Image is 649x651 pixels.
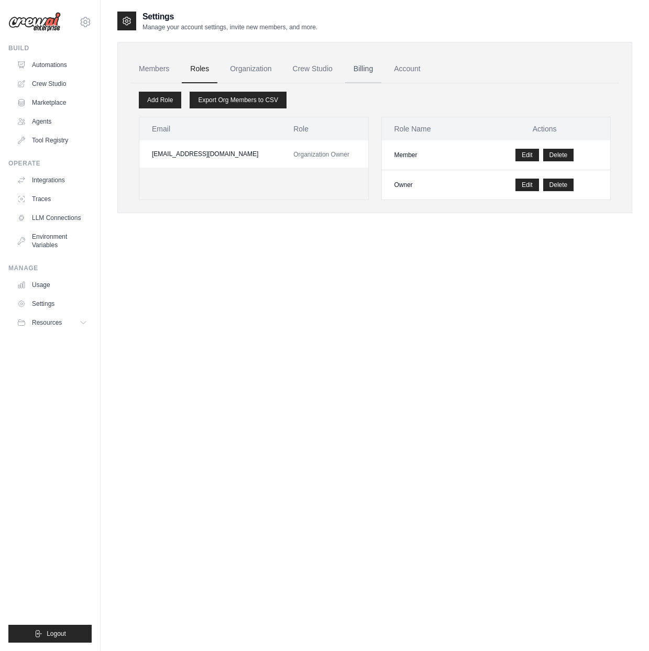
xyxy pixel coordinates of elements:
[8,12,61,32] img: Logo
[515,149,539,161] a: Edit
[8,625,92,643] button: Logout
[182,55,217,83] a: Roles
[139,140,281,168] td: [EMAIL_ADDRESS][DOMAIN_NAME]
[142,23,317,31] p: Manage your account settings, invite new members, and more.
[13,75,92,92] a: Crew Studio
[130,55,178,83] a: Members
[13,94,92,111] a: Marketplace
[293,151,349,158] span: Organization Owner
[382,117,479,140] th: Role Name
[139,92,181,108] a: Add Role
[13,132,92,149] a: Tool Registry
[13,113,92,130] a: Agents
[190,92,287,108] a: Export Org Members to CSV
[13,191,92,207] a: Traces
[139,117,281,140] th: Email
[382,170,479,200] td: Owner
[13,228,92,253] a: Environment Variables
[386,55,429,83] a: Account
[8,264,92,272] div: Manage
[479,117,610,140] th: Actions
[345,55,381,83] a: Billing
[13,209,92,226] a: LLM Connections
[382,140,479,170] td: Member
[284,55,341,83] a: Crew Studio
[13,295,92,312] a: Settings
[47,630,66,638] span: Logout
[281,117,368,140] th: Role
[8,159,92,168] div: Operate
[543,179,574,191] button: Delete
[13,172,92,189] a: Integrations
[13,314,92,331] button: Resources
[13,277,92,293] a: Usage
[13,57,92,73] a: Automations
[8,44,92,52] div: Build
[543,149,574,161] button: Delete
[515,179,539,191] a: Edit
[222,55,280,83] a: Organization
[142,10,317,23] h2: Settings
[32,318,62,327] span: Resources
